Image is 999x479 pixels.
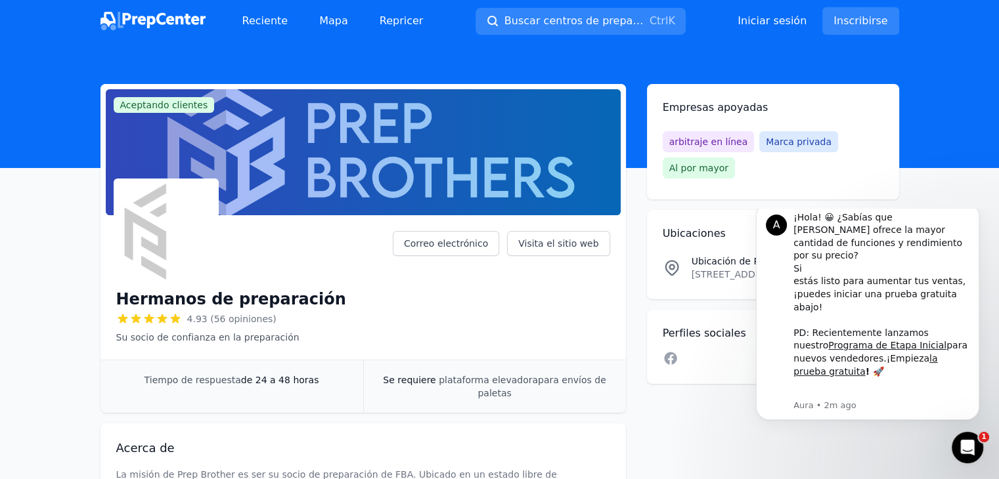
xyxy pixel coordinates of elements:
font: plataforma elevadora [439,375,538,385]
font: 1 [981,432,987,441]
font: Al por mayor [669,163,728,173]
font: Iniciar sesión [738,14,807,27]
font: 4.93 (56 opiniones) [187,314,277,324]
div: Contenido del mensaje [57,3,233,189]
font: Aceptando clientes [120,100,208,110]
font: Si [57,54,66,65]
font: Buscar centros de preparación [504,14,665,27]
div: Imagen de perfil de Aura [30,6,51,27]
a: Reciente [232,8,299,34]
a: Programa de Etapa Inicial [92,131,210,142]
font: ¡Hola! 😀 ¿Sabías que [PERSON_NAME] ofrece la mayor cantidad de funciones y rendimiento por su pre... [57,3,226,52]
font: Tiempo de respuesta [144,375,241,385]
button: Buscar centros de preparaciónCtrlK [476,8,686,35]
font: Correo electrónico [404,238,488,249]
font: Marca privada [766,136,832,147]
font: Ubicación de Prep Brothers [692,256,816,266]
font: Se requiere [383,375,435,385]
font: Reciente [242,14,288,27]
font: estás listo para aumentar tus ventas, ¡puedes iniciar una prueba gratuita abajo! [57,67,229,103]
font: ¡Empieza [150,144,192,155]
font: Inscribirse [833,14,887,27]
font: de 24 a 48 horas [241,375,319,385]
a: Correo electrónico [393,231,499,256]
font: Ubicaciones [663,227,726,239]
font: PD: Recientemente lanzamos nuestro [57,119,192,142]
font: Empresas apoyadas [663,101,768,114]
font: arbitraje en línea [669,136,748,147]
iframe: Mensaje de notificaciones del intercomunicador [736,209,999,444]
a: Repricer [369,8,434,34]
font: Acerca de [116,441,175,455]
font: [STREET_ADDRESS][US_STATE] [GEOGRAPHIC_DATA]. [692,269,937,280]
font: Mapa [319,14,348,27]
img: Centro de preparación [100,12,206,30]
a: Iniciar sesión [738,13,807,29]
p: Message from Aura, sent 2m ago [57,191,233,203]
a: Visita el sitio web [507,231,610,256]
kbd: Ctrl [650,14,668,27]
iframe: Chat en vivo de Intercom [952,432,983,463]
font: Visita el sitio web [518,238,598,249]
font: Perfiles sociales [663,327,746,339]
font: para nuevos vendedores. [57,131,231,155]
kbd: K [668,14,675,27]
font: para envíos de paletas [477,375,606,398]
font: Repricer [380,14,424,27]
font: Hermanos de preparación [116,290,346,308]
a: Mapa [309,8,359,34]
img: Hermanos de preparación [116,181,216,281]
font: A [37,10,44,22]
font: ! 🚀 [129,157,148,168]
a: Inscribirse [822,7,899,35]
font: Su socio de confianza en la preparación [116,332,300,343]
